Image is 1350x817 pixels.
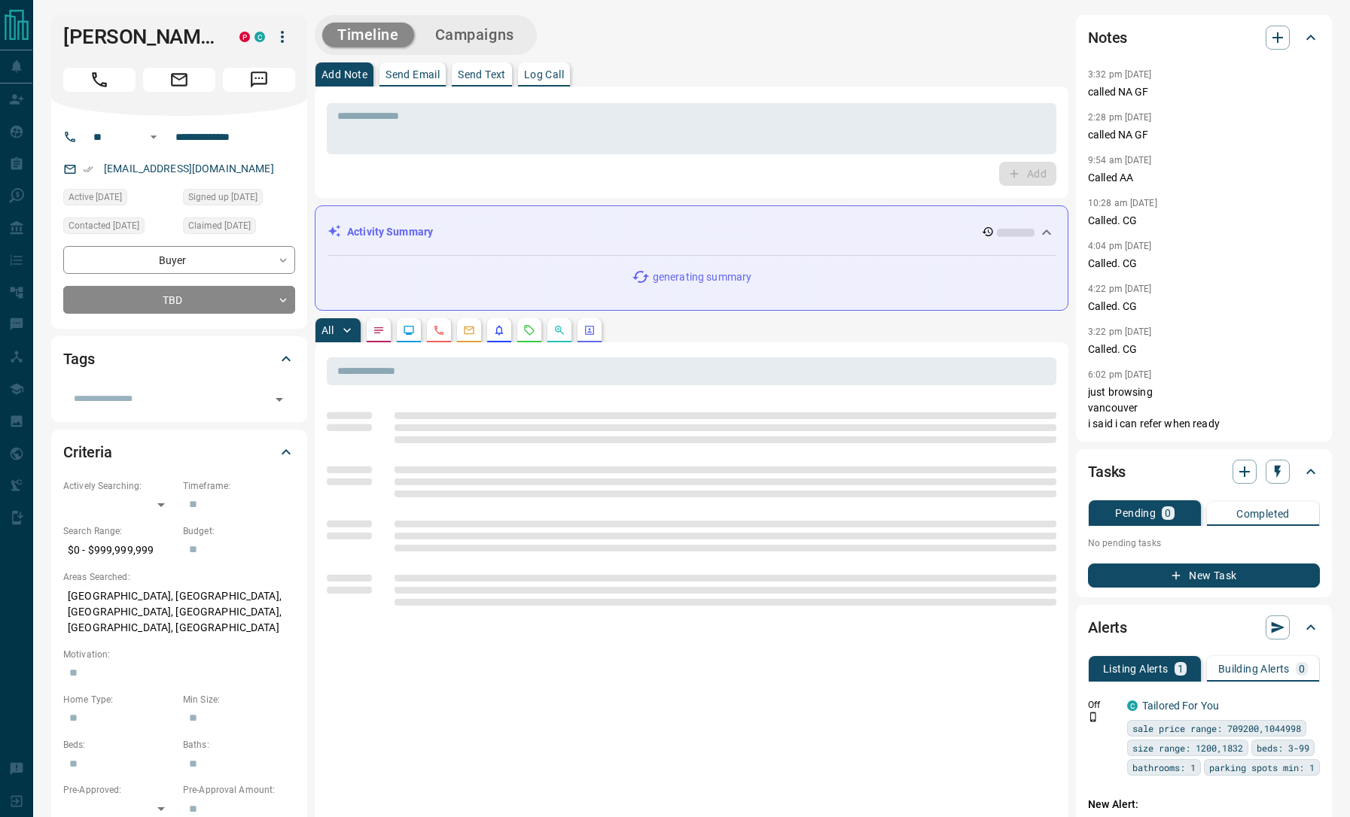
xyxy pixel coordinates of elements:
p: Off [1088,698,1118,712]
h2: Tasks [1088,460,1126,484]
div: property.ca [239,32,250,42]
p: Send Text [458,69,506,80]
p: Beds: [63,738,175,752]
button: Campaigns [420,23,529,47]
p: 6:02 pm [DATE] [1088,369,1152,380]
p: 10:28 am [DATE] [1088,198,1157,208]
p: Timeframe: [183,479,295,493]
p: Activity Summary [347,224,433,240]
h1: [PERSON_NAME] [63,25,217,49]
div: condos.ca [1127,700,1138,711]
p: just browsing vancouver i said i can refer when ready [1088,384,1320,432]
p: 3:32 pm [DATE] [1088,69,1152,80]
span: parking spots min: 1 [1209,760,1315,775]
p: Budget: [183,524,295,538]
p: Actively Searching: [63,479,175,493]
a: Tailored For You [1142,700,1219,712]
p: New Alert: [1088,797,1320,812]
div: condos.ca [254,32,265,42]
svg: Email Verified [83,164,93,175]
p: Called. CG [1088,256,1320,272]
p: Add Note [322,69,367,80]
p: Called. CG [1088,342,1320,357]
h2: Notes [1088,26,1127,50]
div: Activity Summary [328,218,1056,246]
p: All [322,325,334,336]
p: 4:22 pm [DATE] [1088,284,1152,294]
span: sale price range: 709200,1044998 [1132,721,1301,736]
a: [EMAIL_ADDRESS][DOMAIN_NAME] [104,162,274,175]
p: 3:22 pm [DATE] [1088,326,1152,337]
p: 2:28 pm [DATE] [1088,112,1152,123]
h2: Tags [63,347,94,371]
span: Contacted [DATE] [69,218,139,233]
span: Email [143,68,215,92]
div: Mon Nov 18 2024 [183,189,295,210]
p: called NA GF [1088,127,1320,143]
p: Building Alerts [1218,664,1290,674]
p: No pending tasks [1088,532,1320,554]
div: TBD [63,286,295,314]
p: Home Type: [63,693,175,706]
div: Alerts [1088,609,1320,645]
p: Pre-Approval Amount: [183,783,295,797]
svg: Emails [463,324,475,336]
span: Call [63,68,136,92]
button: Open [269,389,290,410]
span: Claimed [DATE] [188,218,251,233]
p: $0 - $999,999,999 [63,538,175,563]
svg: Requests [523,324,535,336]
span: Signed up [DATE] [188,190,258,205]
p: Called. CG [1088,299,1320,314]
div: Tasks [1088,454,1320,490]
p: Send Email [385,69,440,80]
span: size range: 1200,1832 [1132,740,1243,755]
svg: Calls [433,324,445,336]
svg: Push Notification Only [1088,712,1099,722]
p: 1 [1178,664,1184,674]
p: Baths: [183,738,295,752]
div: Tags [63,341,295,377]
span: Message [223,68,295,92]
div: Buyer [63,246,295,274]
p: Pre-Approved: [63,783,175,797]
h2: Alerts [1088,615,1127,639]
button: New Task [1088,563,1320,588]
p: called NA GF [1088,84,1320,100]
svg: Lead Browsing Activity [403,324,415,336]
div: Mon Nov 18 2024 [183,217,295,238]
div: Sat Jan 04 2025 [63,217,175,238]
p: Log Call [524,69,564,80]
p: Called. CG [1088,213,1320,229]
p: 0 [1165,508,1171,518]
span: bathrooms: 1 [1132,760,1196,775]
svg: Notes [373,324,385,336]
div: Fri Aug 15 2025 [63,189,175,210]
p: Listing Alerts [1103,664,1169,674]
span: Active [DATE] [69,190,122,205]
p: Completed [1236,509,1290,519]
p: Areas Searched: [63,570,295,584]
div: Notes [1088,20,1320,56]
p: Min Size: [183,693,295,706]
p: Called AA [1088,170,1320,186]
button: Open [145,128,163,146]
p: Search Range: [63,524,175,538]
button: Timeline [322,23,414,47]
p: 4:04 pm [DATE] [1088,241,1152,251]
h2: Criteria [63,440,112,464]
span: beds: 3-99 [1257,740,1309,755]
p: 9:54 am [DATE] [1088,155,1152,166]
svg: Agent Actions [584,324,596,336]
p: Pending [1115,508,1156,518]
svg: Opportunities [553,324,565,336]
p: 0 [1299,664,1305,674]
div: Criteria [63,434,295,470]
svg: Listing Alerts [493,324,505,336]
p: Motivation: [63,648,295,661]
p: [GEOGRAPHIC_DATA], [GEOGRAPHIC_DATA], [GEOGRAPHIC_DATA], [GEOGRAPHIC_DATA], [GEOGRAPHIC_DATA], [G... [63,584,295,640]
p: generating summary [653,269,751,285]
